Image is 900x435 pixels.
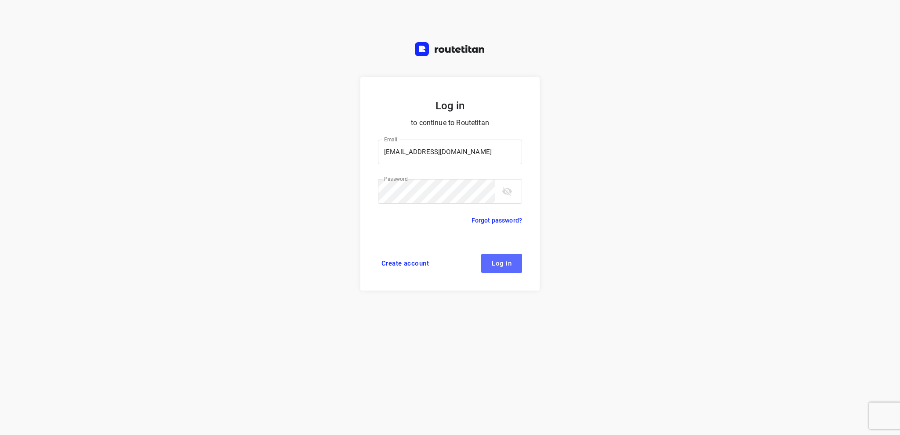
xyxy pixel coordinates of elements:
img: Routetitan [415,42,485,56]
h5: Log in [378,98,522,113]
p: to continue to Routetitan [378,117,522,129]
button: toggle password visibility [498,183,516,200]
button: Log in [481,254,522,273]
a: Forgot password? [472,215,522,226]
a: Create account [378,254,432,273]
span: Create account [381,260,429,267]
a: Routetitan [415,42,485,58]
span: Log in [492,260,512,267]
